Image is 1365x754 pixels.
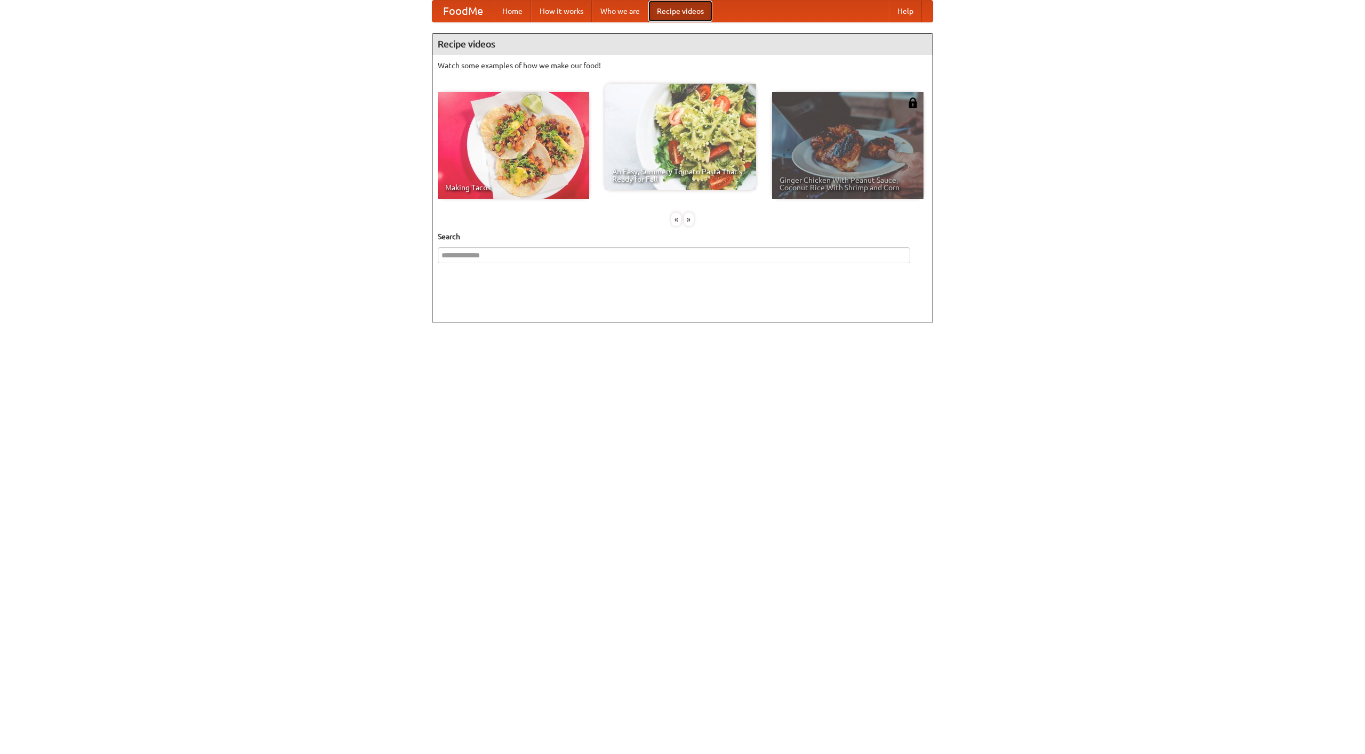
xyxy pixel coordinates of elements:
a: How it works [531,1,592,22]
span: An Easy, Summery Tomato Pasta That's Ready for Fall [612,168,749,183]
h4: Recipe videos [432,34,933,55]
img: 483408.png [908,98,918,108]
span: Making Tacos [445,184,582,191]
p: Watch some examples of how we make our food! [438,60,927,71]
a: Recipe videos [648,1,712,22]
div: « [671,213,681,226]
h5: Search [438,231,927,242]
a: Help [889,1,922,22]
a: Making Tacos [438,92,589,199]
a: An Easy, Summery Tomato Pasta That's Ready for Fall [605,84,756,190]
div: » [684,213,694,226]
a: Who we are [592,1,648,22]
a: Home [494,1,531,22]
a: FoodMe [432,1,494,22]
